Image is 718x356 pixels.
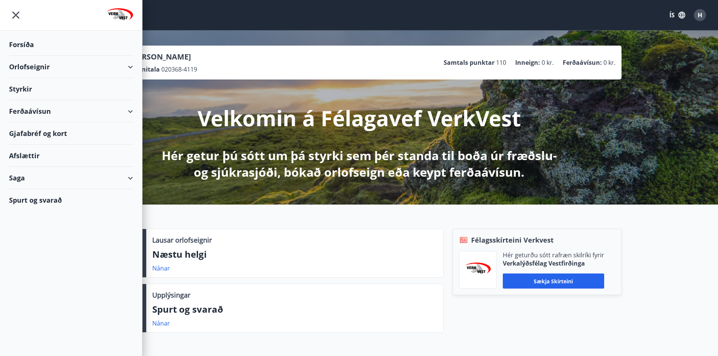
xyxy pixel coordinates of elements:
[698,11,702,19] span: H
[503,251,604,259] p: Hér geturðu sótt rafræn skilríki fyrir
[9,8,23,22] button: menu
[603,58,615,67] span: 0 kr.
[515,58,540,67] p: Inneign :
[197,104,521,132] p: Velkomin á Félagavef VerkVest
[9,56,133,78] div: Orlofseignir
[160,147,558,180] p: Hér getur þú sótt um þá styrki sem þér standa til boða úr fræðslu- og sjúkrasjóði, bókað orlofsei...
[9,100,133,122] div: Ferðaávísun
[563,58,602,67] p: Ferðaávísun :
[161,65,197,73] span: 020368-4119
[152,290,190,300] p: Upplýsingar
[465,263,491,277] img: jihgzMk4dcgjRAW2aMgpbAqQEG7LZi0j9dOLAUvz.png
[152,248,437,261] p: Næstu helgi
[471,235,554,245] span: Félagsskírteini Verkvest
[152,319,170,327] a: Nánar
[9,189,133,211] div: Spurt og svarað
[9,34,133,56] div: Forsíða
[665,8,689,22] button: ÍS
[9,122,133,145] div: Gjafabréf og kort
[9,167,133,189] div: Saga
[444,58,494,67] p: Samtals punktar
[9,145,133,167] div: Afslættir
[503,273,604,289] button: Sækja skírteini
[542,58,554,67] span: 0 kr.
[130,52,197,62] p: [PERSON_NAME]
[152,303,437,316] p: Spurt og svarað
[152,235,212,245] p: Lausar orlofseignir
[496,58,506,67] span: 110
[9,78,133,100] div: Styrkir
[152,264,170,272] a: Nánar
[503,259,604,267] p: Verkalýðsfélag Vestfirðinga
[691,6,709,24] button: H
[107,8,133,23] img: union_logo
[130,65,160,73] p: Kennitala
